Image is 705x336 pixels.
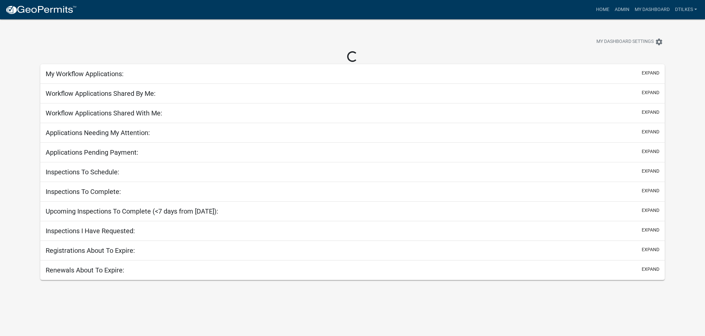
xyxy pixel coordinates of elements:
button: expand [642,70,659,77]
a: dtilkes [672,3,700,16]
h5: Workflow Applications Shared With Me: [46,109,162,117]
a: Admin [612,3,632,16]
h5: Registrations About To Expire: [46,247,135,254]
h5: Inspections To Schedule: [46,168,119,176]
button: expand [642,266,659,273]
h5: Renewals About To Expire: [46,266,124,274]
button: My Dashboard Settingssettings [591,35,668,48]
button: expand [642,168,659,175]
h5: Applications Needing My Attention: [46,129,150,137]
a: My Dashboard [632,3,672,16]
button: expand [642,187,659,194]
button: expand [642,148,659,155]
button: expand [642,89,659,96]
button: expand [642,246,659,253]
button: expand [642,227,659,234]
span: My Dashboard Settings [596,38,654,46]
a: Home [593,3,612,16]
i: settings [655,38,663,46]
button: expand [642,128,659,135]
h5: Inspections I Have Requested: [46,227,135,235]
h5: My Workflow Applications: [46,70,124,78]
h5: Applications Pending Payment: [46,148,138,156]
button: expand [642,109,659,116]
h5: Inspections To Complete: [46,188,121,196]
h5: Upcoming Inspections To Complete (<7 days from [DATE]): [46,207,218,215]
button: expand [642,207,659,214]
h5: Workflow Applications Shared By Me: [46,89,156,97]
